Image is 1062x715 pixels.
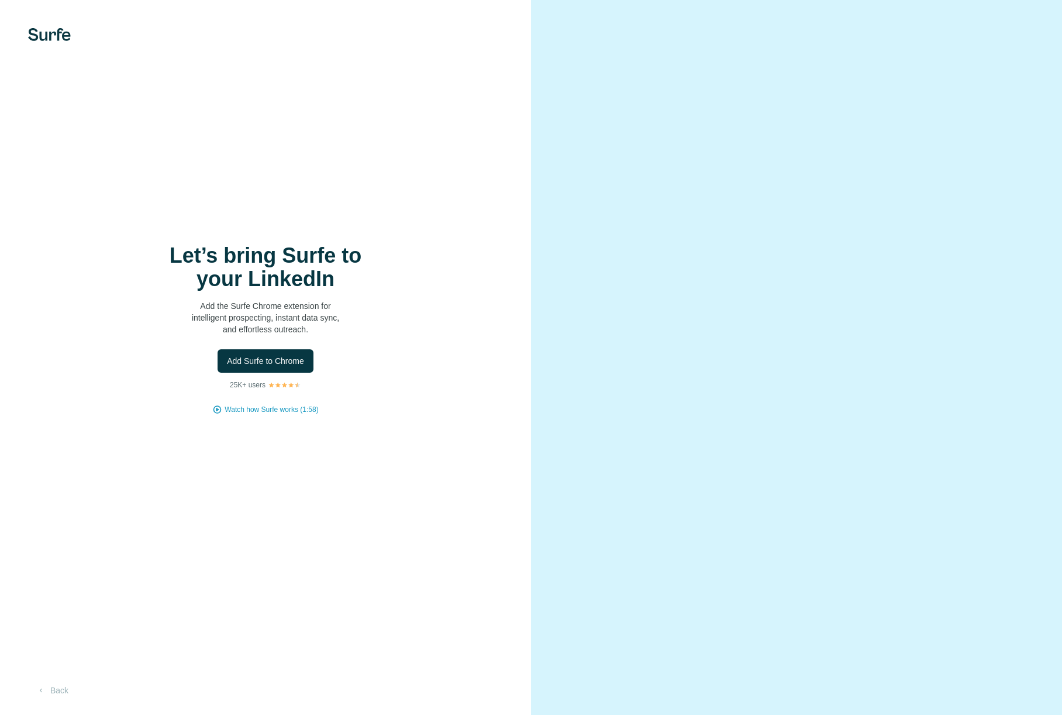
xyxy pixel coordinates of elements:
[28,28,71,41] img: Surfe's logo
[28,680,77,701] button: Back
[149,300,382,335] p: Add the Surfe Chrome extension for intelligent prospecting, instant data sync, and effortless out...
[149,244,382,291] h1: Let’s bring Surfe to your LinkedIn
[230,380,265,390] p: 25K+ users
[227,355,304,367] span: Add Surfe to Chrome
[218,349,313,373] button: Add Surfe to Chrome
[268,381,301,389] img: Rating Stars
[225,404,318,415] button: Watch how Surfe works (1:58)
